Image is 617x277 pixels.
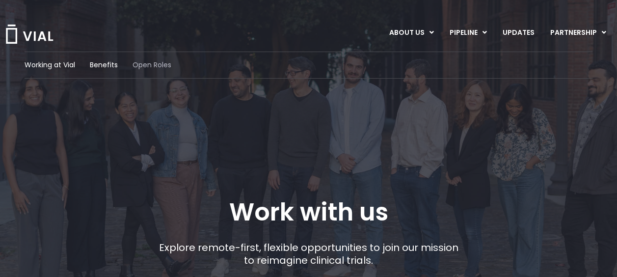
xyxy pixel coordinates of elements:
a: Benefits [90,60,118,70]
a: Open Roles [133,60,171,70]
a: PIPELINEMenu Toggle [442,25,494,41]
p: Explore remote-first, flexible opportunities to join our mission to reimagine clinical trials. [155,241,462,267]
a: ABOUT USMenu Toggle [381,25,441,41]
a: PARTNERSHIPMenu Toggle [542,25,614,41]
img: Vial Logo [5,25,54,44]
a: UPDATES [495,25,542,41]
a: Working at Vial [25,60,75,70]
h1: Work with us [229,198,388,226]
